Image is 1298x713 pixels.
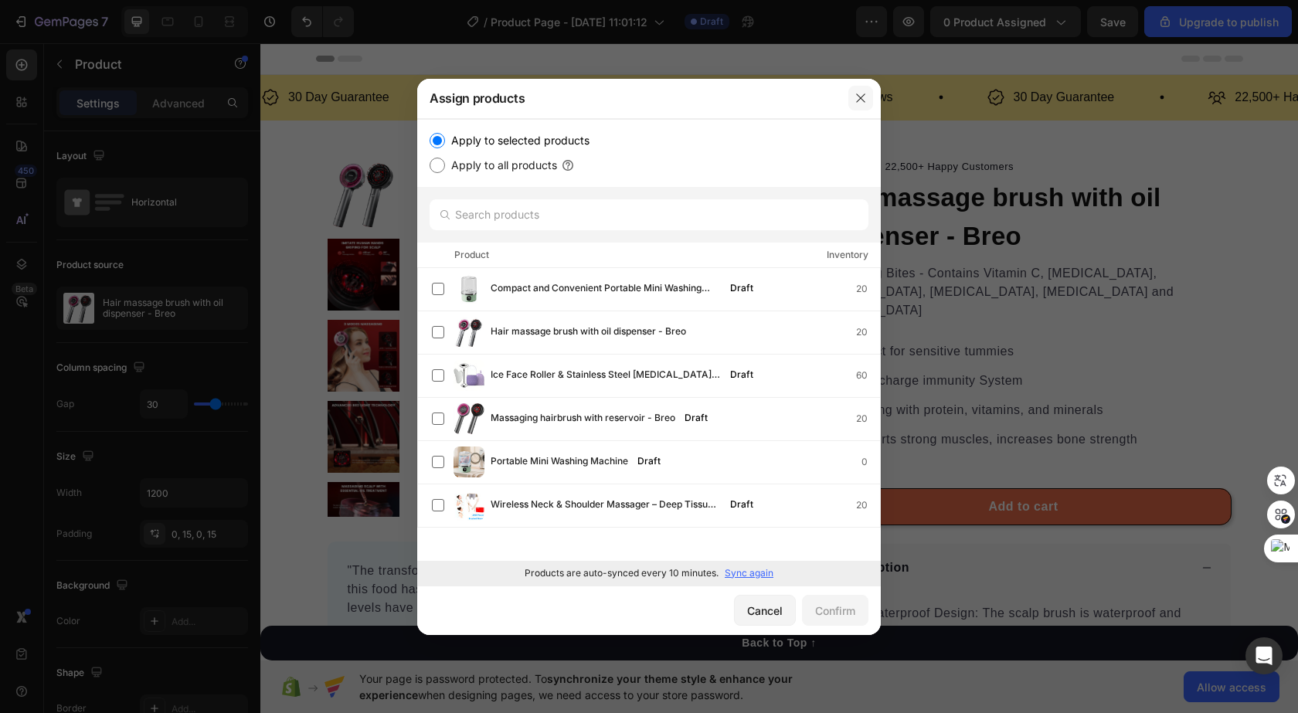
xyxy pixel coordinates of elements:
div: Draft [724,280,759,296]
input: Search products [430,199,868,230]
div: 20 [856,281,880,297]
img: Hair massage brush with oil dispenser - Breo [67,195,139,267]
div: Open Intercom Messenger [1245,637,1283,674]
div: Draft [678,410,714,426]
span: Hair massage brush with oil dispenser - Breo [491,324,686,341]
div: Draft [631,453,667,469]
div: Draft [724,367,759,382]
p: "The transformation in my dog's overall health since switching to this food has been remarkable. ... [87,518,488,574]
div: 60 [856,368,880,383]
img: Hair massage brush with oil dispenser - Breo [67,277,139,348]
div: Draft [724,497,759,512]
p: Supports strong muscles, increases bone strength [584,387,878,406]
img: product-img [454,446,484,477]
div: Add to cart [729,454,798,473]
img: Hair massage brush with oil dispenser - Breo [67,358,139,429]
p: 22,500+ Happy Customers [625,116,754,131]
p: Bursting with protein, vitamins, and minerals [584,358,878,376]
label: Apply to all products [445,156,557,175]
button: Add to cart [556,445,971,482]
span: Compact and Convenient Portable Mini Washing Machine [491,280,721,297]
img: Hair massage brush with oil dispenser - Breo [67,114,139,186]
p: 22,500+ Happy Customers [250,43,397,66]
div: 20 [856,324,880,340]
p: Sync again [725,566,773,580]
div: Inventory [827,247,868,263]
div: 20 [856,497,880,513]
p: 30 Day Guarantee [753,43,855,66]
img: product-img [454,317,484,348]
button: Confirm [802,595,868,626]
p: 30 Day Guarantee [28,43,129,66]
img: Hair massage brush with oil dispenser - Breo [148,114,508,474]
img: Hair massage brush with oil dispenser - Breo [67,439,139,511]
span: Portable Mini Washing Machine [491,453,628,470]
div: /> [417,119,881,586]
span: Ice Face Roller & Stainless Steel [MEDICAL_DATA] Tool Set, Facial Massager Ice Roller [MEDICAL_DA... [491,367,721,384]
p: Perfect for sensitive tummies [584,299,878,317]
h1: Hair massage brush with oil dispenser - Breo [556,134,971,213]
button: Cancel [734,595,796,626]
p: 22,500+ Happy Customers [974,43,1122,66]
span: Wireless Neck & Shoulder Massager – Deep Tissue Relief & Relaxation [491,497,721,514]
div: Assign products [417,78,841,118]
img: product-img [454,360,484,391]
li: Waterproof Design: The scalp brush is waterproof and portable for use at home or on-the-go. [606,561,952,598]
img: product-img [454,490,484,521]
p: Happy Dog Bites - Contains Vitamin C, [MEDICAL_DATA], [MEDICAL_DATA], [MEDICAL_DATA], [MEDICAL_DA... [557,221,970,277]
span: Massaging hairbrush with reservoir - Breo [491,410,675,427]
div: Confirm [815,603,855,619]
p: 700+ 5-Star Reviews [518,43,633,66]
p: Description [577,515,650,534]
p: Products are auto-synced every 10 minutes. [525,566,719,580]
div: Cancel [747,603,783,619]
div: 0 [861,454,880,470]
div: Product [454,247,489,263]
div: Back to Top ↑ [481,592,556,608]
img: product-img [454,403,484,434]
div: 20 [856,411,880,426]
p: Supercharge immunity System [584,328,878,347]
img: product-img [454,273,484,304]
label: Apply to selected products [445,131,590,150]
